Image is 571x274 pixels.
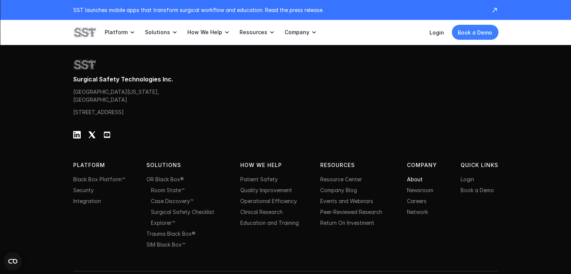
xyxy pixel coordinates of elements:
a: Integration [73,198,101,204]
a: Return On Investment [320,220,374,226]
a: Login [429,29,444,36]
img: SST logo [73,58,96,71]
a: Events and Webinars [320,198,373,204]
a: Explorer™ [151,220,175,226]
p: [STREET_ADDRESS] [73,108,146,116]
a: Book a Demo [460,187,494,193]
p: How We Help [187,29,222,36]
p: [GEOGRAPHIC_DATA][US_STATE], [GEOGRAPHIC_DATA] [73,88,163,104]
a: Black Box Platform™ [73,176,125,182]
p: QUICK LINKS [460,161,498,169]
a: About [407,176,423,182]
a: Surgical Safety Checklist [151,209,214,215]
a: Company Blog [320,187,357,193]
p: Platform [105,29,128,36]
a: SIM Black Box™ [146,241,185,248]
a: Resource Center [320,176,362,182]
a: Education and Training [240,220,299,226]
img: Youtube Logo [103,131,111,139]
a: Login [460,176,474,182]
a: Book a Demo [452,25,498,40]
p: Resources [240,29,267,36]
p: PLATFORM [73,161,120,169]
a: Operational Efficiency [240,198,297,204]
p: Surgical Safety Technologies Inc. [73,75,498,83]
a: Patient Safety [240,176,278,182]
p: Solutions [146,161,194,169]
p: HOW WE HELP [240,161,287,169]
p: Company [407,161,439,169]
p: Book a Demo [458,29,492,36]
img: SST logo [73,26,96,39]
a: Network [407,209,428,215]
p: SST launches mobile apps that transform surgical workflow and education. Read the press release. [73,6,483,14]
a: Case Discovery™ [151,198,193,204]
p: Resources [320,161,386,169]
a: Trauma Black Box® [146,230,196,237]
a: Careers [407,198,426,204]
a: Quality Improvement [240,187,292,193]
button: Open CMP widget [4,252,22,270]
a: Clinical Research [240,209,283,215]
a: Peer-Reviewed Research [320,209,382,215]
a: Security [73,187,94,193]
a: Platform [105,20,136,45]
a: OR Black Box® [146,176,184,182]
p: Company [285,29,309,36]
a: Room State™ [151,187,184,193]
a: Newsroom [407,187,433,193]
p: Solutions [145,29,170,36]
